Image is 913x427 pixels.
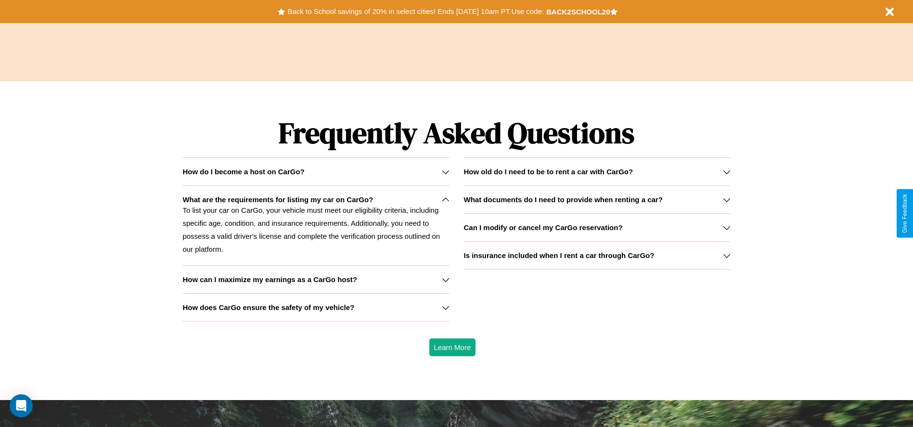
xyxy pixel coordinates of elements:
[182,303,354,311] h3: How does CarGo ensure the safety of my vehicle?
[464,251,655,259] h3: Is insurance included when I rent a car through CarGo?
[182,195,373,204] h3: What are the requirements for listing my car on CarGo?
[182,168,304,176] h3: How do I become a host on CarGo?
[285,5,546,18] button: Back to School savings of 20% in select cities! Ends [DATE] 10am PT.Use code:
[429,338,476,356] button: Learn More
[464,168,633,176] h3: How old do I need to be to rent a car with CarGo?
[182,108,730,157] h1: Frequently Asked Questions
[464,195,663,204] h3: What documents do I need to provide when renting a car?
[901,194,908,233] div: Give Feedback
[182,275,357,284] h3: How can I maximize my earnings as a CarGo host?
[546,8,610,16] b: BACK2SCHOOL20
[464,223,623,232] h3: Can I modify or cancel my CarGo reservation?
[10,394,33,417] div: Open Intercom Messenger
[182,204,449,256] p: To list your car on CarGo, your vehicle must meet our eligibility criteria, including specific ag...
